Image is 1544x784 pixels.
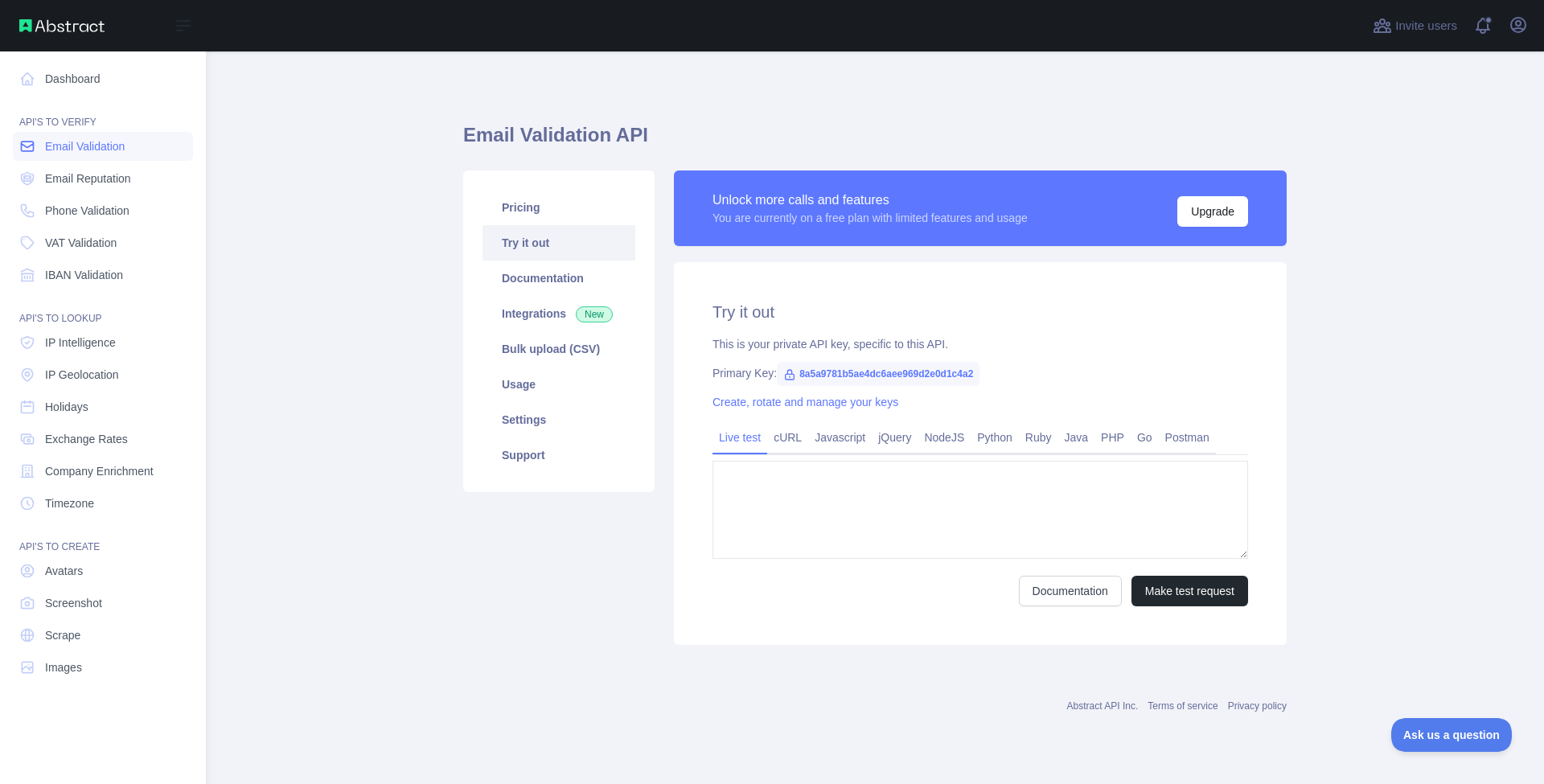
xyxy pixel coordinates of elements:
div: Unlock more calls and features [712,191,1028,210]
a: cURL [767,425,808,450]
img: Abstract API [19,19,105,32]
div: API'S TO LOOKUP [13,293,193,325]
a: Support [482,437,635,473]
button: Make test request [1131,576,1248,606]
a: Dashboard [13,64,193,93]
a: Avatars [13,556,193,585]
a: NodeJS [918,425,971,450]
button: Upgrade [1177,196,1248,227]
span: IP Intelligence [45,335,116,351]
a: PHP [1094,425,1131,450]
span: Images [45,659,82,675]
span: Company Enrichment [45,463,154,479]
span: IBAN Validation [45,267,123,283]
div: API'S TO CREATE [13,521,193,553]
a: Integrations New [482,296,635,331]
a: Timezone [13,489,193,518]
a: Terms of service [1148,700,1218,712]
a: Go [1131,425,1159,450]
a: Screenshot [13,589,193,618]
a: Exchange Rates [13,425,193,454]
div: This is your private API key, specific to this API. [712,336,1248,352]
a: Pricing [482,190,635,225]
h2: Try it out [712,301,1248,323]
span: Email Reputation [45,170,131,187]
a: IP Geolocation [13,360,193,389]
a: Try it out [482,225,635,261]
a: IBAN Validation [13,261,193,289]
span: Holidays [45,399,88,415]
a: Phone Validation [13,196,193,225]
div: You are currently on a free plan with limited features and usage [712,210,1028,226]
a: Holidays [13,392,193,421]
span: Timezone [45,495,94,511]
a: Usage [482,367,635,402]
span: Scrape [45,627,80,643]
button: Invite users [1369,13,1460,39]
a: Live test [712,425,767,450]
div: Primary Key: [712,365,1248,381]
span: 8a5a9781b5ae4dc6aee969d2e0d1c4a2 [777,362,979,386]
a: Documentation [482,261,635,296]
a: Privacy policy [1228,700,1287,712]
h1: Email Validation API [463,122,1287,161]
a: Settings [482,402,635,437]
span: VAT Validation [45,235,117,251]
a: Python [971,425,1019,450]
a: Ruby [1019,425,1058,450]
iframe: Toggle Customer Support [1391,718,1512,752]
div: API'S TO VERIFY [13,96,193,129]
a: Email Reputation [13,164,193,193]
span: Email Validation [45,138,125,154]
a: Create, rotate and manage your keys [712,396,898,408]
span: Screenshot [45,595,102,611]
a: jQuery [872,425,918,450]
a: Java [1058,425,1095,450]
span: New [576,306,613,322]
a: Scrape [13,621,193,650]
a: Bulk upload (CSV) [482,331,635,367]
span: Avatars [45,563,83,579]
a: Abstract API Inc. [1067,700,1139,712]
a: Postman [1159,425,1216,450]
a: Documentation [1019,576,1122,606]
a: Company Enrichment [13,457,193,486]
a: IP Intelligence [13,328,193,357]
span: Invite users [1395,17,1457,35]
a: Javascript [808,425,872,450]
a: Images [13,653,193,682]
a: VAT Validation [13,228,193,257]
a: Email Validation [13,132,193,161]
span: IP Geolocation [45,367,119,383]
span: Phone Validation [45,203,129,219]
span: Exchange Rates [45,431,128,447]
